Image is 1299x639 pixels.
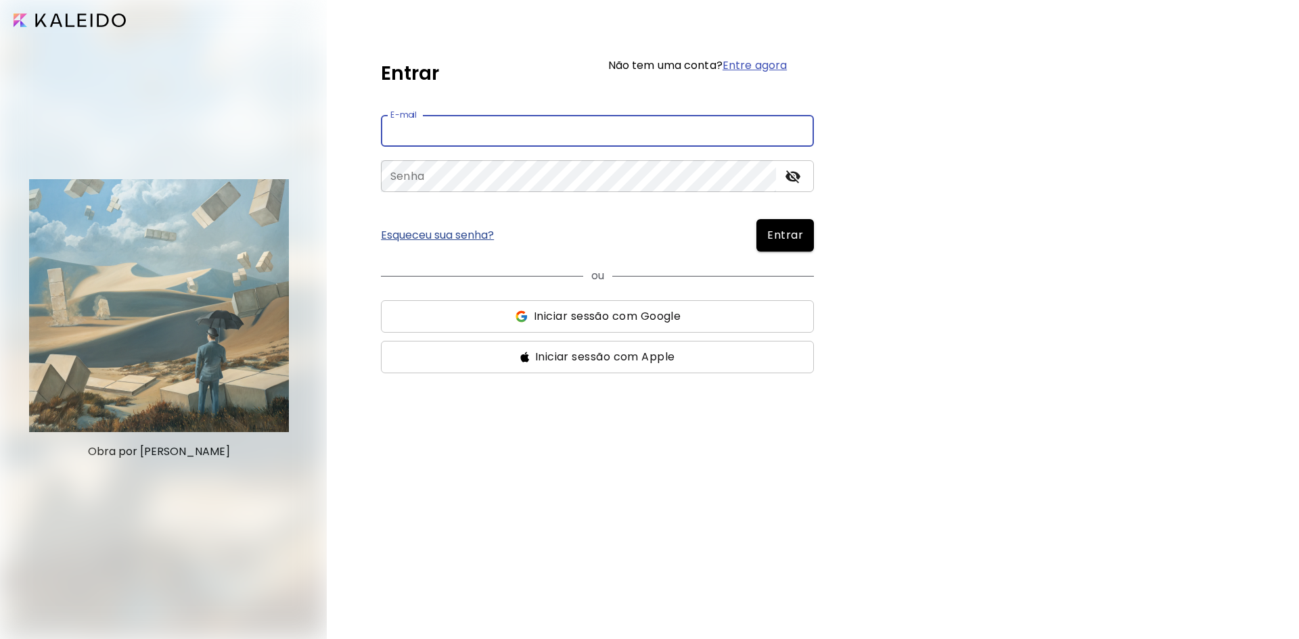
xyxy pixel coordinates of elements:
button: Entrar [756,219,814,252]
span: Iniciar sessão com Google [534,308,681,325]
img: ss [520,352,530,362]
img: ss [514,310,528,323]
span: Entrar [767,227,803,243]
h5: Entrar [381,60,439,88]
a: Esqueceu sua senha? [381,230,494,241]
a: Entre agora [723,57,787,73]
span: Iniciar sessão com Apple [535,349,675,365]
button: toggle password visibility [781,165,804,188]
h6: Não tem uma conta? [608,60,788,71]
p: ou [591,268,604,284]
button: ssIniciar sessão com Google [381,300,814,333]
button: ssIniciar sessão com Apple [381,341,814,373]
